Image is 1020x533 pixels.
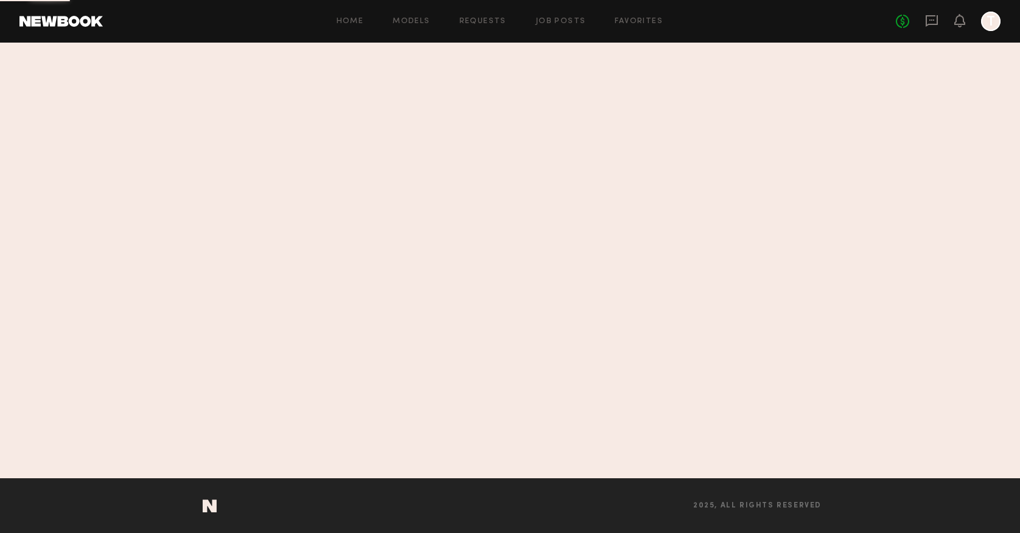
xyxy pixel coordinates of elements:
[615,18,663,26] a: Favorites
[981,12,1001,31] a: T
[459,18,506,26] a: Requests
[693,502,822,510] span: 2025, all rights reserved
[337,18,364,26] a: Home
[393,18,430,26] a: Models
[536,18,586,26] a: Job Posts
